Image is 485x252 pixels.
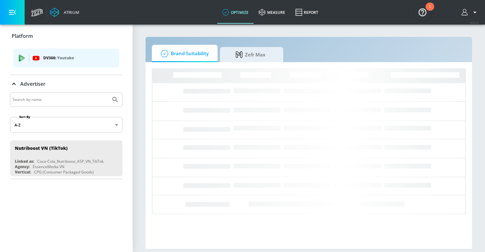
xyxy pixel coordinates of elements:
[18,115,32,119] label: Sort By
[10,27,123,45] div: Platform
[10,138,123,179] nav: list of Advertiser
[57,55,74,61] p: Youtube
[226,47,274,62] span: Zefr Max
[15,159,34,164] div: Linked as:
[10,117,123,133] div: A-Z
[429,7,431,15] div: 1
[10,92,123,179] div: Advertiser
[254,1,290,24] a: measure
[10,44,123,75] div: Platform
[10,140,123,176] div: Nutriboost VN (TikTok)Linked as:Coca-Cola_Nutriboost_ASP_VN_TikTokAgency:EssenceMedia VNVertical:...
[217,1,254,24] a: optimize
[15,145,68,151] div: Nutriboost VN (TikTok)
[43,55,114,62] p: DV360:
[37,159,104,164] div: Coca-Cola_Nutriboost_ASP_VN_TikTok
[470,21,479,24] span: v 4.22.2
[290,1,323,24] a: Report
[15,169,31,175] div: Vertical:
[20,80,45,87] p: Advertiser
[61,9,79,15] div: Atrium
[33,164,64,169] div: EssenceMedia VN
[414,3,431,21] button: Open Resource Center, 1 new notification
[158,46,209,61] span: Brand Suitability
[15,164,30,169] div: Agency:
[13,46,119,72] ul: list of platforms
[34,169,94,175] div: CPG (Consumer Packaged Goods)
[10,75,123,93] div: Advertiser
[13,96,108,104] input: Search by name
[13,49,119,67] div: DV360: Youtube
[12,32,33,39] p: Platform
[50,8,79,17] a: Atrium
